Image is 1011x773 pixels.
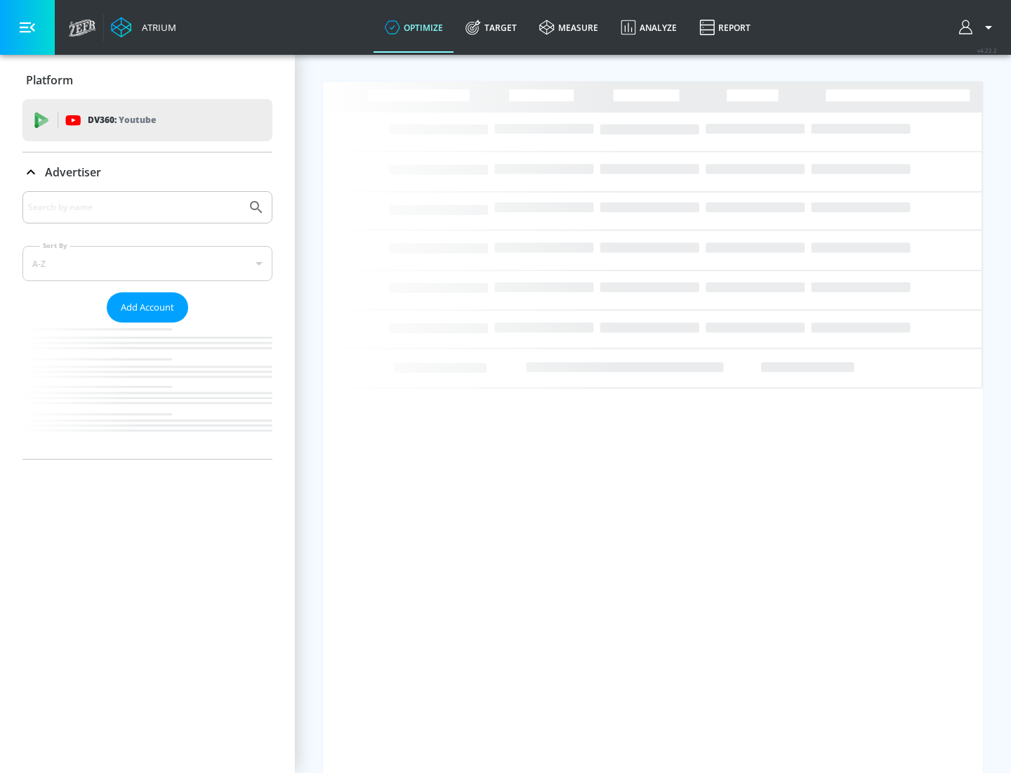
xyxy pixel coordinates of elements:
[107,292,188,323] button: Add Account
[111,17,176,38] a: Atrium
[374,2,454,53] a: optimize
[45,164,101,180] p: Advertiser
[688,2,762,53] a: Report
[28,198,241,216] input: Search by name
[454,2,528,53] a: Target
[22,152,272,192] div: Advertiser
[88,112,156,128] p: DV360:
[26,72,73,88] p: Platform
[119,112,156,127] p: Youtube
[40,241,70,250] label: Sort By
[22,60,272,100] div: Platform
[22,99,272,141] div: DV360: Youtube
[528,2,609,53] a: measure
[121,299,174,316] span: Add Account
[22,323,272,459] nav: list of Advertiser
[977,46,997,54] span: v 4.22.2
[22,246,272,281] div: A-Z
[22,191,272,459] div: Advertiser
[609,2,688,53] a: Analyze
[136,21,176,34] div: Atrium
